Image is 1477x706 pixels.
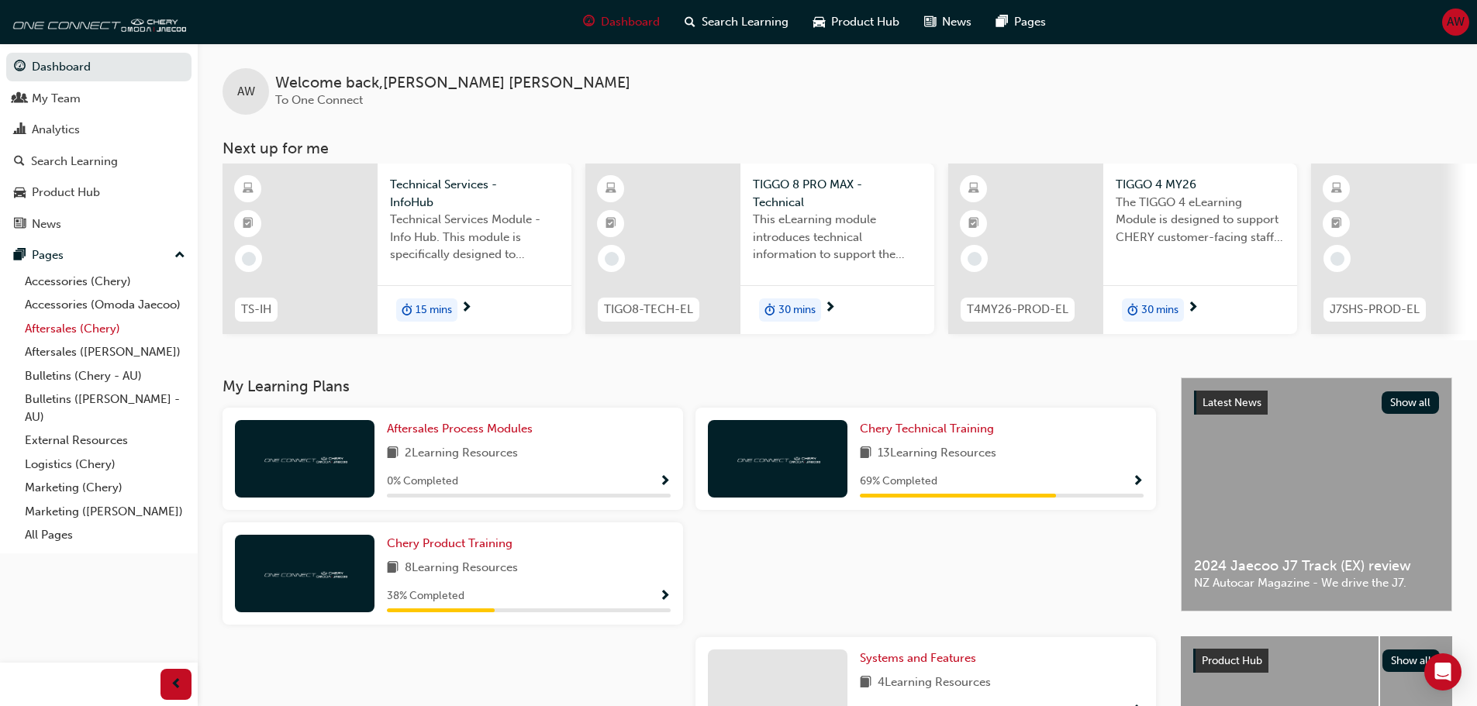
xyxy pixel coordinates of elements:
[912,6,984,38] a: news-iconNews
[1014,13,1046,31] span: Pages
[1116,176,1285,194] span: TIGGO 4 MY26
[6,53,192,81] a: Dashboard
[223,377,1156,395] h3: My Learning Plans
[1424,653,1461,691] div: Open Intercom Messenger
[390,176,559,211] span: Technical Services - InfoHub
[6,147,192,176] a: Search Learning
[8,6,186,37] img: oneconnect
[387,473,458,491] span: 0 % Completed
[19,500,192,524] a: Marketing ([PERSON_NAME])
[32,215,61,233] div: News
[405,444,518,463] span: 2 Learning Resources
[19,453,192,477] a: Logistics (Chery)
[6,178,192,207] a: Product Hub
[174,246,185,266] span: up-icon
[19,429,192,453] a: External Resources
[948,164,1297,334] a: T4MY26-PROD-ELTIGGO 4 MY26The TIGGO 4 eLearning Module is designed to support CHERY customer-faci...
[402,300,412,320] span: duration-icon
[198,139,1477,157] h3: Next up for me
[984,6,1058,38] a: pages-iconPages
[387,535,519,553] a: Chery Product Training
[6,210,192,239] a: News
[262,451,347,466] img: oneconnect
[1194,557,1439,575] span: 2024 Jaecoo J7 Track (EX) review
[831,13,899,31] span: Product Hub
[659,472,671,491] button: Show Progress
[659,587,671,606] button: Show Progress
[32,90,81,108] div: My Team
[860,420,1000,438] a: Chery Technical Training
[1330,252,1344,266] span: learningRecordVerb_NONE-icon
[14,186,26,200] span: car-icon
[14,92,26,106] span: people-icon
[19,293,192,317] a: Accessories (Omoda Jaecoo)
[878,673,991,693] span: 4 Learning Resources
[1187,301,1199,315] span: next-icon
[223,164,571,334] a: TS-IHTechnical Services - InfoHubTechnical Services Module - Info Hub. This module is specificall...
[924,12,936,32] span: news-icon
[237,83,255,101] span: AW
[387,559,399,578] span: book-icon
[735,451,820,466] img: oneconnect
[19,270,192,294] a: Accessories (Chery)
[19,387,192,429] a: Bulletins ([PERSON_NAME] - AU)
[387,444,399,463] span: book-icon
[6,115,192,144] a: Analytics
[968,214,979,234] span: booktick-icon
[860,651,976,665] span: Systems and Features
[1330,301,1420,319] span: J7SHS-PROD-EL
[171,675,182,694] span: prev-icon
[387,587,464,605] span: 38 % Completed
[6,50,192,241] button: DashboardMy TeamAnalyticsSearch LearningProduct HubNews
[14,218,26,232] span: news-icon
[1194,391,1439,415] a: Latest NewsShow all
[387,536,512,550] span: Chery Product Training
[405,559,518,578] span: 8 Learning Resources
[968,179,979,199] span: learningResourceType_ELEARNING-icon
[801,6,912,38] a: car-iconProduct Hub
[275,93,363,107] span: To One Connect
[19,317,192,341] a: Aftersales (Chery)
[606,214,616,234] span: booktick-icon
[6,84,192,113] a: My Team
[813,12,825,32] span: car-icon
[585,164,934,334] a: TIGO8-TECH-ELTIGGO 8 PRO MAX - TechnicalThis eLearning module introduces technical information to...
[262,566,347,580] img: oneconnect
[942,13,971,31] span: News
[1127,300,1138,320] span: duration-icon
[14,123,26,137] span: chart-icon
[860,649,982,667] a: Systems and Features
[1141,301,1178,319] span: 30 mins
[14,60,26,74] span: guage-icon
[19,523,192,547] a: All Pages
[1203,396,1261,409] span: Latest News
[32,184,100,201] div: Product Hub
[387,422,533,436] span: Aftersales Process Modules
[672,6,801,38] a: search-iconSearch Learning
[968,252,982,266] span: learningRecordVerb_NONE-icon
[32,121,80,139] div: Analytics
[31,153,118,170] div: Search Learning
[6,241,192,270] button: Pages
[685,12,695,32] span: search-icon
[1331,214,1342,234] span: booktick-icon
[1193,649,1440,673] a: Product HubShow all
[1382,649,1441,672] button: Show all
[19,340,192,364] a: Aftersales ([PERSON_NAME])
[605,252,619,266] span: learningRecordVerb_NONE-icon
[967,301,1068,319] span: T4MY26-PROD-EL
[860,673,871,693] span: book-icon
[753,211,922,263] span: This eLearning module introduces technical information to support the entry level knowledge requi...
[19,364,192,388] a: Bulletins (Chery - AU)
[753,176,922,211] span: TIGGO 8 PRO MAX - Technical
[242,252,256,266] span: learningRecordVerb_NONE-icon
[32,246,64,264] div: Pages
[243,214,254,234] span: booktick-icon
[14,155,25,169] span: search-icon
[601,13,660,31] span: Dashboard
[275,74,630,92] span: Welcome back , [PERSON_NAME] [PERSON_NAME]
[606,179,616,199] span: learningResourceType_ELEARNING-icon
[824,301,836,315] span: next-icon
[996,12,1008,32] span: pages-icon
